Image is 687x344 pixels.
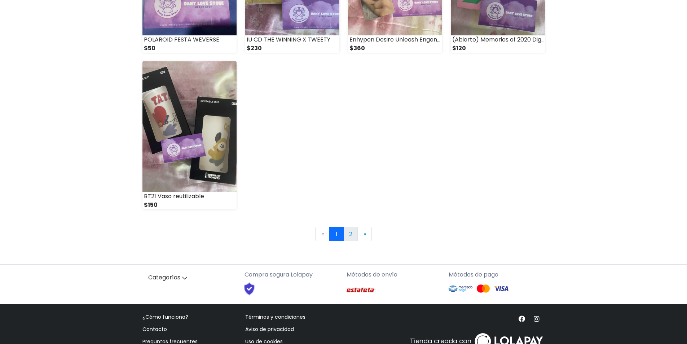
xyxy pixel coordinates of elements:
nav: Page navigation [142,227,545,241]
a: Categorías [142,270,239,285]
p: Métodos de envío [347,270,443,279]
div: Enhypen Desire Unleash Engene versión [348,35,442,44]
img: Mastercard Logo [476,284,490,293]
p: Métodos de pago [449,270,545,279]
a: 1 [329,227,344,241]
img: Estafeta Logo [347,282,375,298]
div: $360 [348,44,442,53]
div: $150 [142,201,237,209]
a: Aviso de privacidad [245,326,294,333]
a: BT21 Vaso reutilizable $150 [142,61,237,209]
div: BT21 Vaso reutilizable [142,192,237,201]
div: $50 [142,44,237,53]
a: ¿Cómo funciona? [142,313,188,321]
a: Next [357,227,372,241]
a: 2 [343,227,358,241]
div: $120 [451,44,545,53]
img: Visa Logo [494,284,508,293]
img: Mercado Pago Logo [449,282,473,296]
div: IU CD THE WINNING X TWEETY [245,35,339,44]
div: (Abierto) Memories of 2020 Digital Code [451,35,545,44]
img: Shield Logo [237,282,261,296]
p: Compra segura Lolapay [245,270,341,279]
img: small_1755631677731.jpeg [142,61,237,192]
div: POLAROID FESTA WEVERSE [142,35,237,44]
div: $230 [245,44,339,53]
a: Contacto [142,326,167,333]
span: » [364,230,366,238]
a: Términos y condiciones [245,313,305,321]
